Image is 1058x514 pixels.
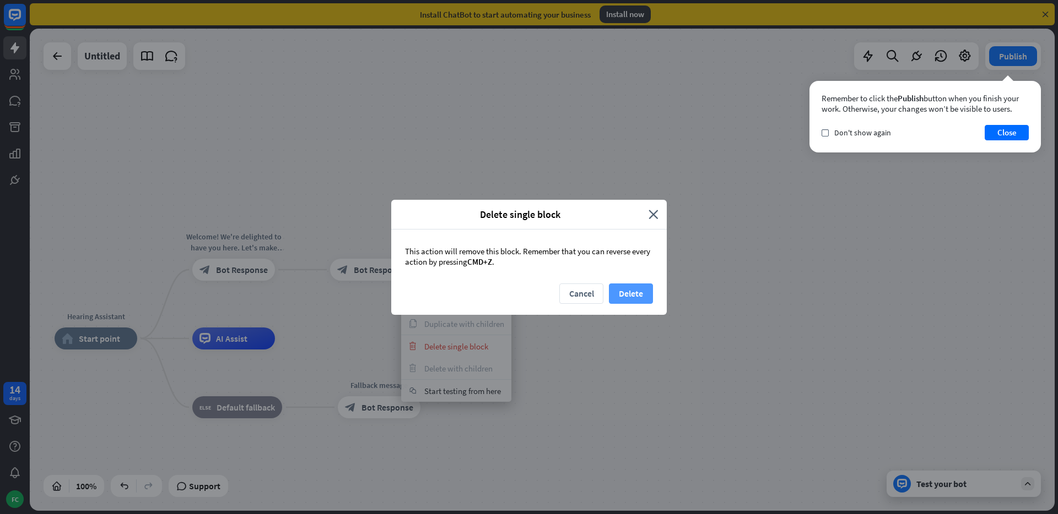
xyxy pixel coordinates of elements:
[649,208,658,221] i: close
[898,93,924,103] span: Publish
[391,229,667,283] div: This action will remove this block. Remember that you can reverse every action by pressing .
[834,128,891,138] span: Don't show again
[400,208,640,221] span: Delete single block
[822,93,1029,114] div: Remember to click the button when you finish your work. Otherwise, your changes won’t be visible ...
[559,283,603,304] button: Cancel
[985,125,1029,140] button: Close
[467,256,492,267] span: CMD+Z
[9,4,42,37] button: Open LiveChat chat widget
[609,283,653,304] button: Delete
